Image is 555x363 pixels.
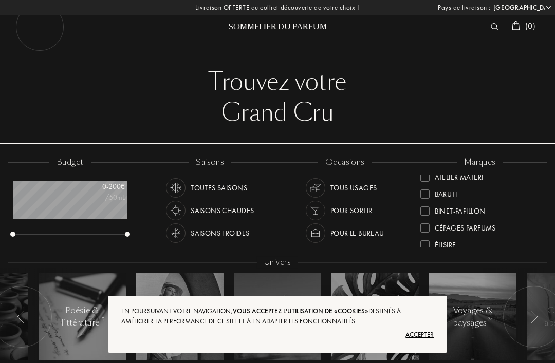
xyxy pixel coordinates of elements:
span: ( 0 ) [525,21,535,31]
div: Voyages & paysages [451,304,495,329]
img: usage_season_hot_white.svg [169,203,183,218]
div: Pour sortir [330,201,373,220]
span: Pays de livraison : [438,3,491,13]
img: search_icn_white.svg [491,23,498,30]
img: cart_white.svg [512,21,520,30]
div: Grand Cru [23,98,532,128]
div: Trouvez votre [23,67,532,98]
img: usage_occasion_party_white.svg [308,203,323,218]
div: Saisons froides [191,223,249,243]
div: saisons [189,157,231,168]
div: Sommelier du Parfum [216,22,339,32]
span: vous acceptez l'utilisation de «cookies» [233,307,368,315]
div: Cépages Parfums [435,219,496,233]
img: arr_left.svg [17,310,25,323]
div: budget [49,157,91,168]
img: usage_occasion_all_white.svg [308,181,323,195]
div: /50mL [73,192,125,203]
div: occasions [318,157,372,168]
div: Binet-Papillon [435,202,486,216]
div: Poésie & littérature [61,304,104,329]
div: Pour le bureau [330,223,384,243]
div: Univers [257,257,298,269]
div: Élisire [435,236,456,250]
div: Tous usages [330,178,377,198]
img: usage_occasion_work_white.svg [308,226,323,240]
div: En poursuivant votre navigation, destinés à améliorer la performance de ce site et à en adapter l... [121,306,434,327]
div: Baruti [435,185,457,199]
div: 0 - 200 € [73,181,125,192]
span: 15 [100,316,104,323]
img: arr_left.svg [530,310,538,323]
div: marques [457,157,503,168]
div: Accepter [121,327,434,343]
div: Atelier Materi [435,168,484,182]
img: usage_season_average_white.svg [169,181,183,195]
div: Toutes saisons [191,178,247,198]
img: usage_season_cold_white.svg [169,226,183,240]
div: Saisons chaudes [191,201,254,220]
img: burger_white.png [15,3,64,51]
